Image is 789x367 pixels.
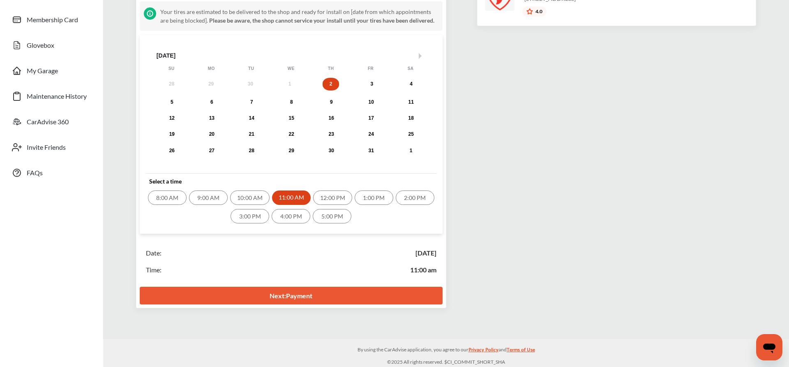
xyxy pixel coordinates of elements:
[167,131,177,137] div: 19
[410,266,436,274] div: 11:00 am
[283,79,296,89] div: Not available Wednesday, October 1st, 2025
[167,115,177,121] div: 12
[247,148,256,154] div: 28
[405,79,418,89] div: Choose Saturday, October 4th, 2025
[207,131,217,137] div: 20
[207,66,215,71] div: Mo
[144,7,156,20] img: green-info.9d904c2a.svg
[326,148,336,154] div: 30
[522,7,547,16] div: 4.0
[507,346,535,358] a: Terms of Use
[419,53,424,59] button: Next Month
[167,148,177,154] div: 26
[285,114,298,123] div: Choose Wednesday, October 15th, 2025
[245,114,258,123] div: Choose Tuesday, October 14th, 2025
[285,81,295,87] div: 1
[366,148,376,154] div: 31
[325,130,338,139] div: Choose Thursday, October 23rd, 2025
[367,66,375,71] div: Fr
[325,114,338,123] div: Choose Thursday, October 16th, 2025
[245,146,258,156] div: Choose Tuesday, October 28th, 2025
[152,52,431,59] div: [DATE]
[272,209,310,223] div: 4:00 PM
[245,130,258,139] div: Choose Tuesday, October 21st, 2025
[285,130,298,139] div: Choose Wednesday, October 22nd, 2025
[27,67,58,77] span: My Garage
[167,81,177,87] div: 28
[247,131,256,137] div: 21
[152,77,431,157] div: month 2025-10
[406,148,416,154] div: 1
[325,98,338,107] div: Choose Thursday, October 9th, 2025
[326,99,336,105] div: 9
[286,148,296,154] div: 29
[167,66,175,71] div: Su
[406,66,415,71] div: Sa
[146,266,161,274] div: Time :
[245,98,258,107] div: Choose Tuesday, October 7th, 2025
[404,98,418,107] div: Choose Saturday, October 11th, 2025
[7,9,95,30] a: Membership Card
[7,162,95,183] a: FAQs
[231,209,269,223] div: 3:00 PM
[406,81,416,87] div: 4
[245,81,255,87] div: 30
[206,81,216,87] div: 29
[207,148,217,154] div: 27
[404,114,418,123] div: Choose Saturday, October 18th, 2025
[205,79,218,89] div: Not available Monday, September 29th, 2025
[148,190,187,205] div: 8:00 AM
[7,111,95,132] a: CarAdvise 360
[285,98,298,107] div: Choose Wednesday, October 8th, 2025
[365,146,378,156] div: Choose Friday, October 31st, 2025
[367,81,377,87] div: 3
[7,35,95,56] a: Glovebox
[27,41,54,52] span: Glovebox
[287,66,295,71] div: We
[27,143,66,154] span: Invite Friends
[355,190,393,205] div: 1:00 PM
[205,98,218,107] div: Choose Monday, October 6th, 2025
[365,114,378,123] div: Choose Friday, October 17th, 2025
[406,115,416,121] div: 18
[207,99,217,105] div: 6
[160,7,438,25] span: Your tires are estimated to be delivered to the shop and ready for install on [date from which ap...
[209,17,434,24] strong: Please be aware, the shop cannot service your install until your tires have been delivered.
[146,249,161,257] div: Date :
[313,209,351,223] div: 5:00 PM
[165,114,178,123] div: Choose Sunday, October 12th, 2025
[189,190,228,205] div: 9:00 AM
[247,115,256,121] div: 14
[27,118,69,128] span: CarAdvise 360
[103,339,789,367] div: © 2025 All rights reserved.
[313,190,352,205] div: 12:00 PM
[285,146,298,156] div: Choose Wednesday, October 29th, 2025
[205,114,218,123] div: Choose Monday, October 13th, 2025
[165,98,178,107] div: Choose Sunday, October 5th, 2025
[7,86,95,107] a: Maintenance History
[27,16,78,26] span: Membership Card
[326,131,336,137] div: 23
[406,99,416,105] div: 11
[365,79,378,89] div: Choose Friday, October 3rd, 2025
[443,359,505,365] span: $CI_COMMIT_SHORT_SHA
[167,99,177,105] div: 5
[286,115,296,121] div: 15
[404,146,418,156] div: Choose Saturday, November 1st, 2025
[396,190,434,205] div: 2:00 PM
[415,249,436,257] div: [DATE]
[207,115,217,121] div: 13
[406,131,416,137] div: 25
[165,79,178,89] div: Not available Sunday, September 28th, 2025
[247,66,255,71] div: Tu
[7,60,95,81] a: My Garage
[205,146,218,156] div: Choose Monday, October 27th, 2025
[140,287,443,304] a: Next:Payment
[165,130,178,139] div: Choose Sunday, October 19th, 2025
[526,8,533,15] img: 5AQw4ujx2HJzwAAAAAElFTkSuQmCC
[366,115,376,121] div: 17
[325,146,338,156] div: Choose Thursday, October 30th, 2025
[286,99,296,105] div: 8
[326,115,336,121] div: 16
[27,92,87,103] span: Maintenance History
